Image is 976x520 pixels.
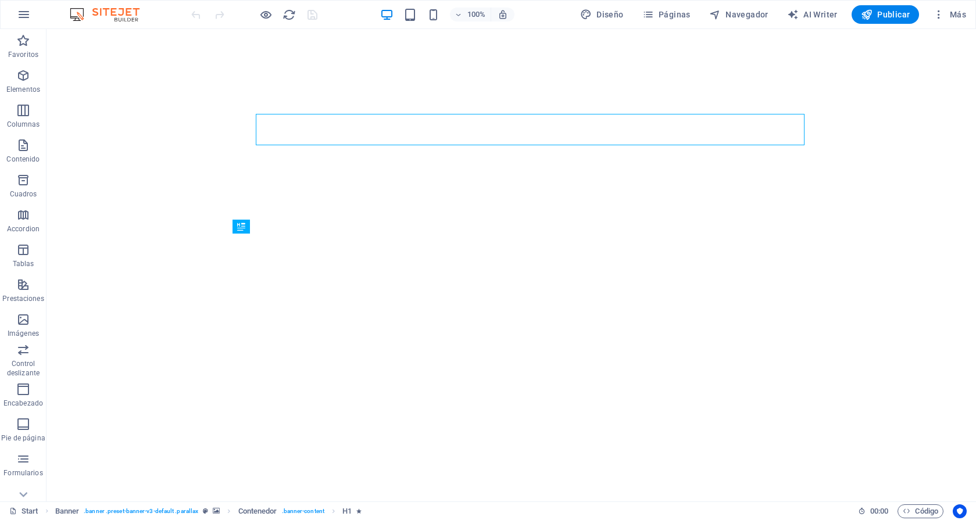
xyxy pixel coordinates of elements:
i: El elemento contiene una animación [356,508,362,514]
p: Accordion [7,224,40,234]
i: Al redimensionar, ajustar el nivel de zoom automáticamente para ajustarse al dispositivo elegido. [498,9,508,20]
nav: breadcrumb [55,504,362,518]
i: Este elemento contiene un fondo [213,508,220,514]
p: Elementos [6,85,40,94]
button: Usercentrics [953,504,967,518]
p: Imágenes [8,329,39,338]
span: Navegador [709,9,768,20]
p: Prestaciones [2,294,44,303]
span: Páginas [642,9,691,20]
img: Editor Logo [67,8,154,21]
span: Diseño [580,9,624,20]
p: Formularios [3,468,42,478]
button: Diseño [575,5,628,24]
p: Cuadros [10,189,37,199]
button: 100% [450,8,491,21]
i: Este elemento es un preajuste personalizable [203,508,208,514]
p: Encabezado [3,399,43,408]
button: AI Writer [782,5,842,24]
p: Favoritos [8,50,38,59]
button: Páginas [638,5,695,24]
h6: Tiempo de la sesión [858,504,889,518]
button: Publicar [852,5,920,24]
span: Haz clic para seleccionar y doble clic para editar [342,504,352,518]
span: Haz clic para seleccionar y doble clic para editar [238,504,277,518]
div: Diseño (Ctrl+Alt+Y) [575,5,628,24]
p: Tablas [13,259,34,268]
p: Columnas [7,120,40,129]
button: Haz clic para salir del modo de previsualización y seguir editando [259,8,273,21]
p: Contenido [6,155,40,164]
a: Haz clic para cancelar la selección y doble clic para abrir páginas [9,504,38,518]
span: 00 00 [870,504,888,518]
span: : [878,507,880,515]
i: Volver a cargar página [283,8,296,21]
span: Haz clic para seleccionar y doble clic para editar [55,504,80,518]
span: Más [933,9,966,20]
button: Navegador [705,5,773,24]
p: Pie de página [1,433,45,443]
span: AI Writer [787,9,838,20]
span: . banner .preset-banner-v3-default .parallax [84,504,198,518]
button: reload [282,8,296,21]
span: . banner-content [282,504,324,518]
button: Código [898,504,943,518]
h6: 100% [467,8,486,21]
button: Más [928,5,971,24]
span: Publicar [861,9,910,20]
span: Código [903,504,938,518]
